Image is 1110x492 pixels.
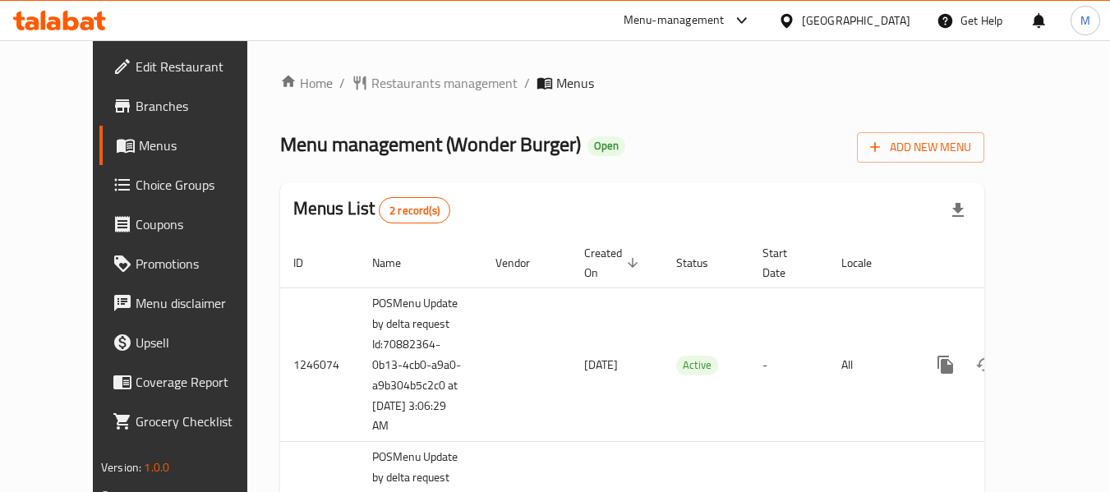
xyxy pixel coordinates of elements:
span: Restaurants management [371,73,518,93]
button: Add New Menu [857,132,984,163]
a: Coupons [99,205,279,244]
span: Version: [101,457,141,478]
span: Menu disclaimer [136,293,265,313]
span: Add New Menu [870,137,971,158]
div: Export file [938,191,978,230]
td: All [828,287,913,442]
nav: breadcrumb [280,73,984,93]
span: Created On [584,243,643,283]
span: Active [676,356,718,375]
span: Status [676,253,730,273]
div: Menu-management [624,11,725,30]
td: 1246074 [280,287,359,442]
a: Coverage Report [99,362,279,402]
a: Choice Groups [99,165,279,205]
li: / [524,73,530,93]
td: POSMenu Update by delta request Id:70882364-0b13-4cb0-a9a0-a9b304b5c2c0 at [DATE] 3:06:29 AM [359,287,482,442]
a: Edit Restaurant [99,47,279,86]
button: more [926,345,965,384]
span: Name [372,253,422,273]
a: Menu disclaimer [99,283,279,323]
span: Start Date [762,243,808,283]
span: Menu management ( Wonder Burger ) [280,126,581,163]
th: Actions [913,238,1097,288]
a: Promotions [99,244,279,283]
span: [DATE] [584,354,618,375]
span: 1.0.0 [144,457,169,478]
span: 2 record(s) [380,203,449,218]
span: M [1080,11,1090,30]
span: Coupons [136,214,265,234]
span: Menus [556,73,594,93]
li: / [339,73,345,93]
span: Open [587,139,625,153]
div: Total records count [379,197,450,223]
a: Menus [99,126,279,165]
div: Open [587,136,625,156]
span: Menus [139,136,265,155]
span: Locale [841,253,893,273]
a: Restaurants management [352,73,518,93]
span: Promotions [136,254,265,274]
a: Branches [99,86,279,126]
a: Upsell [99,323,279,362]
td: - [749,287,828,442]
span: Edit Restaurant [136,57,265,76]
div: [GEOGRAPHIC_DATA] [802,11,910,30]
span: Coverage Report [136,372,265,392]
h2: Menus List [293,196,450,223]
a: Grocery Checklist [99,402,279,441]
a: Home [280,73,333,93]
span: Branches [136,96,265,116]
span: Grocery Checklist [136,412,265,431]
button: Change Status [965,345,1005,384]
span: Choice Groups [136,175,265,195]
span: Upsell [136,333,265,352]
span: Vendor [495,253,551,273]
span: ID [293,253,325,273]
